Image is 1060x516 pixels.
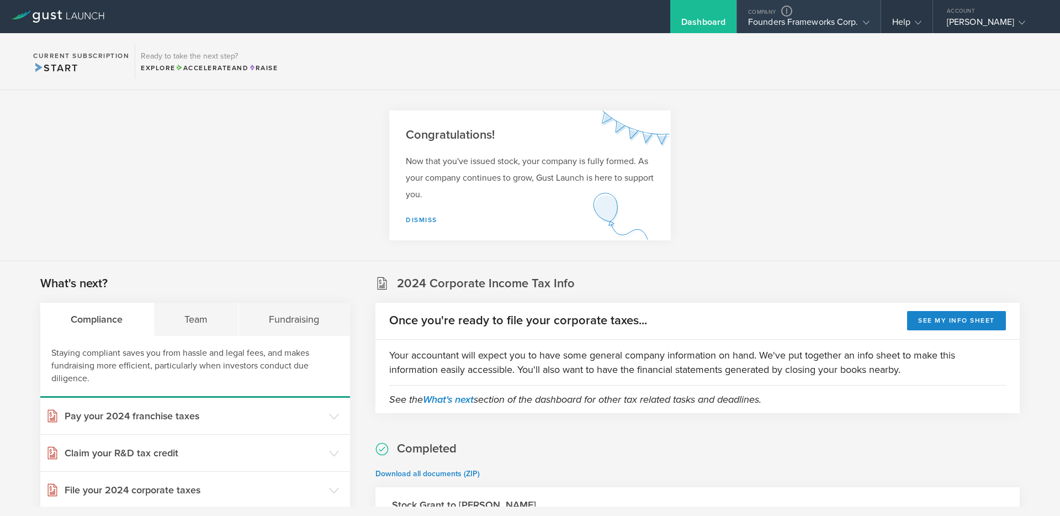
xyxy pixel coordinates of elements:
[947,17,1041,33] div: [PERSON_NAME]
[397,441,457,457] h2: Completed
[33,52,129,59] h2: Current Subscription
[135,44,283,78] div: Ready to take the next step?ExploreAccelerateandRaise
[65,409,324,423] h3: Pay your 2024 franchise taxes
[397,276,575,292] h2: 2024 Corporate Income Tax Info
[892,17,921,33] div: Help
[239,303,350,336] div: Fundraising
[406,153,654,203] p: Now that you've issued stock, your company is fully formed. As your company continues to grow, Gu...
[392,498,536,512] h3: Stock Grant to [PERSON_NAME]
[33,62,78,74] span: Start
[907,311,1006,330] button: See my info sheet
[65,483,324,497] h3: File your 2024 corporate taxes
[40,336,350,398] div: Staying compliant saves you from hassle and legal fees, and makes fundraising more efficient, par...
[176,64,249,72] span: and
[681,17,725,33] div: Dashboard
[423,393,474,406] a: What's next
[65,446,324,460] h3: Claim your R&D tax credit
[154,303,239,336] div: Team
[406,127,654,143] h2: Congratulations!
[406,216,437,224] a: Dismiss
[176,64,232,72] span: Accelerate
[389,348,1006,377] p: Your accountant will expect you to have some general company information on hand. We've put toget...
[40,276,108,292] h2: What's next?
[389,393,761,406] em: See the section of the dashboard for other tax related tasks and deadlines.
[141,63,278,73] div: Explore
[748,17,870,33] div: Founders Frameworks Corp.
[40,303,154,336] div: Compliance
[248,64,278,72] span: Raise
[375,469,480,478] a: Download all documents (ZIP)
[141,52,278,60] h3: Ready to take the next step?
[389,313,647,329] h2: Once you're ready to file your corporate taxes...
